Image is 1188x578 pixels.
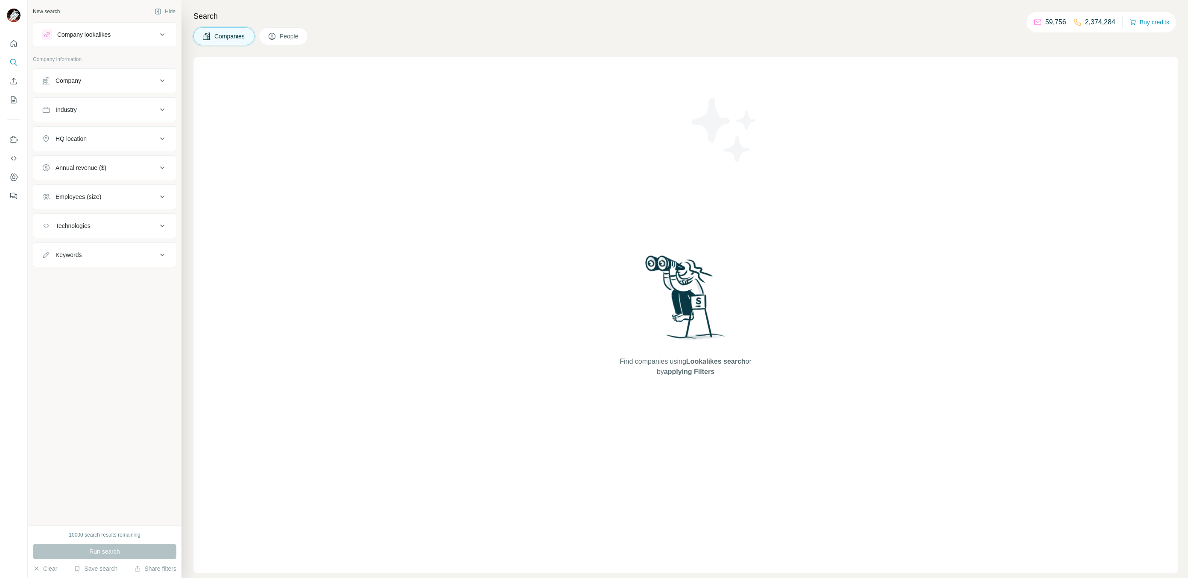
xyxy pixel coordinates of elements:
[33,55,176,63] p: Company information
[33,245,176,265] button: Keywords
[7,169,20,185] button: Dashboard
[7,55,20,70] button: Search
[7,151,20,166] button: Use Surfe API
[33,128,176,149] button: HQ location
[7,132,20,147] button: Use Surfe on LinkedIn
[33,99,176,120] button: Industry
[33,187,176,207] button: Employees (size)
[7,73,20,89] button: Enrich CSV
[1045,17,1066,27] p: 59,756
[1085,17,1115,27] p: 2,374,284
[56,134,87,143] div: HQ location
[7,188,20,204] button: Feedback
[56,193,101,201] div: Employees (size)
[33,158,176,178] button: Annual revenue ($)
[280,32,299,41] span: People
[664,368,714,375] span: applying Filters
[686,358,746,365] span: Lookalikes search
[56,163,106,172] div: Annual revenue ($)
[56,105,77,114] div: Industry
[214,32,246,41] span: Companies
[33,8,60,15] div: New search
[7,92,20,108] button: My lists
[641,253,730,348] img: Surfe Illustration - Woman searching with binoculars
[57,30,111,39] div: Company lookalikes
[33,216,176,236] button: Technologies
[134,564,176,573] button: Share filters
[617,356,754,377] span: Find companies using or by
[7,36,20,51] button: Quick start
[193,10,1178,22] h4: Search
[149,5,181,18] button: Hide
[33,24,176,45] button: Company lookalikes
[686,91,763,168] img: Surfe Illustration - Stars
[33,564,57,573] button: Clear
[74,564,117,573] button: Save search
[69,531,140,539] div: 10000 search results remaining
[7,9,20,22] img: Avatar
[56,222,91,230] div: Technologies
[56,251,82,259] div: Keywords
[33,70,176,91] button: Company
[56,76,81,85] div: Company
[1129,16,1169,28] button: Buy credits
